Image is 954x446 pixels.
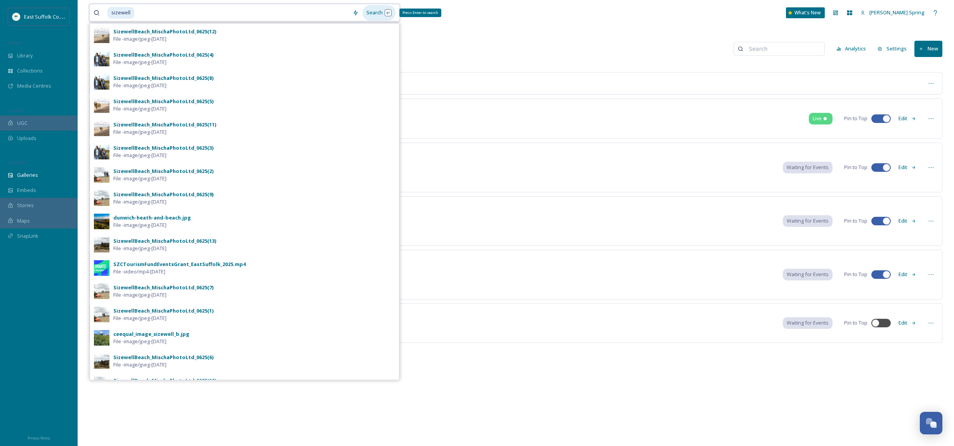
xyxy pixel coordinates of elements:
div: SizewellBeach_MischaPhotoLtd_0625(9) [113,191,213,198]
a: Analytics [833,41,874,56]
img: a2092b2b-31f3-45ba-af66-1d9bc971ca92.jpg [94,51,109,66]
span: SnapLink [17,232,38,240]
span: File - image/jpeg - [DATE] [113,198,167,206]
span: UGC [17,119,28,127]
div: SizewellBeach_MischaPhotoLtd_0625(13) [113,237,216,245]
span: [PERSON_NAME] Spring [869,9,925,16]
div: SizewellBeach_MischaPhotoLtd_0625(5) [113,98,213,105]
span: Pin to Top [844,115,867,122]
span: COLLECT [8,107,24,113]
img: 3906ef88-a944-49f6-8240-7e4b32d0275f.jpg [94,353,109,369]
span: Privacy Policy [28,436,50,441]
button: Analytics [833,41,870,56]
a: What's New [786,7,825,18]
span: Collections [17,67,43,74]
div: SZCTourismFundEventsGrant_EastSuffolk_2025.mp4 [113,261,246,268]
span: File - image/jpeg - [DATE] [113,221,167,229]
input: Search [745,41,820,57]
button: Edit [895,315,920,330]
img: a00fdb7f-70aa-4994-b4d2-18fcaa1c9ca8.jpg [94,260,109,276]
span: Pin to Top [844,271,867,278]
div: SizewellBeach_MischaPhotoLtd_0625(11) [113,121,216,128]
span: File - image/jpeg - [DATE] [113,361,167,368]
img: b94a1b3a-73c1-4f32-ab7c-0bca41e0e28b.jpg [94,74,109,90]
img: ESC%20Logo.png [12,13,20,21]
div: SizewellBeach_MischaPhotoLtd_0625(6) [113,354,213,361]
span: Galleries [17,171,38,179]
img: b3ae6812-f310-4485-adfc-995658eac7db.jpg [94,167,109,183]
span: File - image/jpeg - [DATE] [113,152,167,159]
div: SizewellBeach_MischaPhotoLtd_0625(4) [113,51,213,59]
img: 83d13c8f-28bd-484f-a679-9ef6cadc6490.jpg [94,307,109,322]
button: Open Chat [920,412,942,434]
img: 0b39a4c3-61e8-4e0d-b497-e16412a17094.jpg [94,28,109,43]
span: File - image/jpeg - [DATE] [113,338,167,345]
span: Waiting for Events [787,164,829,171]
a: Privacy Policy [28,433,50,442]
div: SizewellBeach_MischaPhotoLtd_0625(7) [113,284,213,291]
img: 819e79b5-f135-4c06-b8a8-228e81d55241.jpg [94,377,109,392]
span: Library [17,52,33,59]
span: Live [813,115,822,122]
span: File - video/mp4 - [DATE] [113,268,165,275]
span: Waiting for Events [787,217,829,225]
span: Uploads [17,135,36,142]
span: Waiting for Events [787,319,829,327]
img: 084a19d1-8e1e-4ce7-af7b-2fab32b49a2e.jpg [94,190,109,206]
span: Pin to Top [844,319,867,327]
img: cf235ed7-be6e-4e2f-80d5-9f6d3378dfce.jpg [94,237,109,252]
div: ceequal_image_sizewell_b.jpg [113,330,189,338]
span: MEDIA [8,40,21,46]
img: e1057fc3-8099-4cd1-9ce6-0c035f7a96df.jpg [94,214,109,229]
a: [PERSON_NAME] Spring [857,5,928,20]
span: File - image/jpeg - [DATE] [113,82,167,89]
span: Stories [17,202,34,209]
button: Edit [895,111,920,126]
span: File - image/jpeg - [DATE] [113,245,167,252]
div: SizewellBeach_MischaPhotoLtd_0625(3) [113,144,213,152]
span: Maps [17,217,30,225]
span: Embeds [17,187,36,194]
span: Waiting for Events [787,271,829,278]
button: Settings [874,41,911,56]
button: New [914,41,942,57]
img: 678dc804-1296-4ca0-9dee-9f16b013182e.jpg [94,284,109,299]
button: Edit [895,213,920,228]
div: SizewellBeach_MischaPhotoLtd_0625(8) [113,74,213,82]
div: SizewellBeach_MischaPhotoLtd_0625(2) [113,168,213,175]
span: Pin to Top [844,217,867,225]
span: East Suffolk Council [24,13,70,20]
button: Edit [895,160,920,175]
img: 2d632271-7cb9-403f-8a2e-a41484373594.jpg [94,97,109,113]
span: Media Centres [17,82,51,90]
div: SizewellBeach_MischaPhotoLtd_0625(10) [113,377,216,384]
div: Search [363,5,395,20]
div: SizewellBeach_MischaPhotoLtd_0625(1) [113,307,213,315]
span: File - image/jpeg - [DATE] [113,128,167,136]
span: File - image/jpeg - [DATE] [113,175,167,182]
div: dunwich-heath-and-beach.jpg [113,214,191,221]
span: File - image/jpeg - [DATE] [113,59,167,66]
div: SizewellBeach_MischaPhotoLtd_0625(12) [113,28,216,35]
span: File - image/jpeg - [DATE] [113,35,167,43]
span: WIDGETS [8,159,26,165]
div: Press Enter to search [399,9,441,17]
img: d5ac0ae2-1b21-4d76-b8b2-890a77346b62.jpg [94,121,109,136]
span: Pin to Top [844,164,867,171]
span: File - image/jpeg - [DATE] [113,291,167,299]
span: File - image/jpeg - [DATE] [113,315,167,322]
a: Settings [874,41,914,56]
img: bad750c0-43e8-4fb1-b777-b18fca17012f.jpg [94,144,109,159]
span: sizewell [108,7,134,18]
button: Edit [895,267,920,282]
span: File - image/jpeg - [DATE] [113,105,167,112]
img: 5c4f1431-4db0-48b9-bbf6-7221eca36d0c.jpg [94,330,109,346]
